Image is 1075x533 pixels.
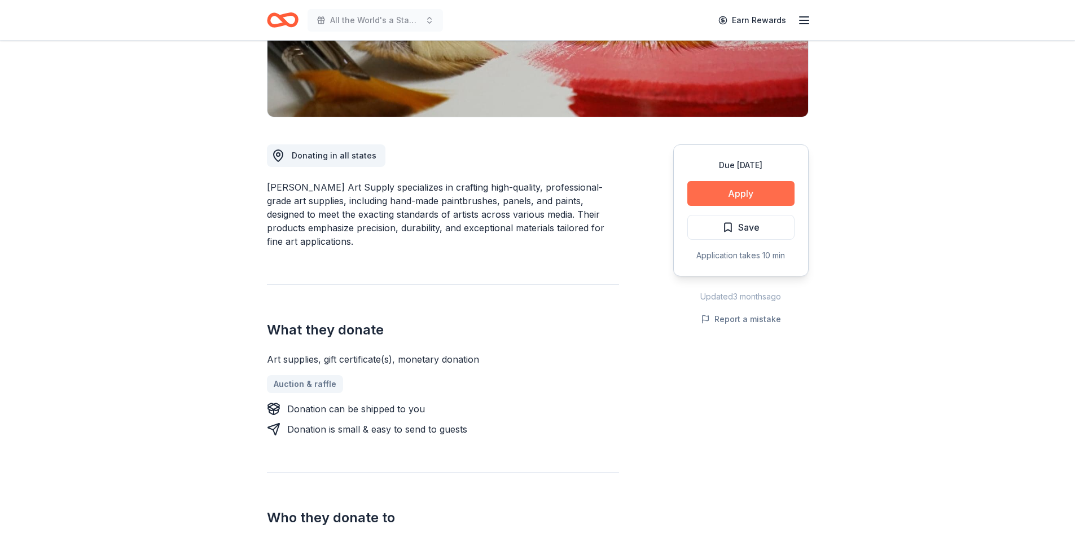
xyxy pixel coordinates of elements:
[267,509,619,527] h2: Who they donate to
[267,7,299,33] a: Home
[738,220,760,235] span: Save
[267,180,619,248] div: [PERSON_NAME] Art Supply specializes in crafting high-quality, professional-grade art supplies, i...
[287,402,425,416] div: Donation can be shipped to you
[308,9,443,32] button: All the World's a Stage - Winter Gala
[701,312,781,326] button: Report a mistake
[267,321,619,339] h2: What they donate
[287,422,467,436] div: Donation is small & easy to send to guests
[673,290,809,303] div: Updated 3 months ago
[267,353,619,366] div: Art supplies, gift certificate(s), monetary donation
[687,181,795,206] button: Apply
[687,158,795,172] div: Due [DATE]
[330,14,420,27] span: All the World's a Stage - Winter Gala
[292,151,376,160] span: Donating in all states
[712,10,793,30] a: Earn Rewards
[687,215,795,240] button: Save
[687,249,795,262] div: Application takes 10 min
[267,375,343,393] a: Auction & raffle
